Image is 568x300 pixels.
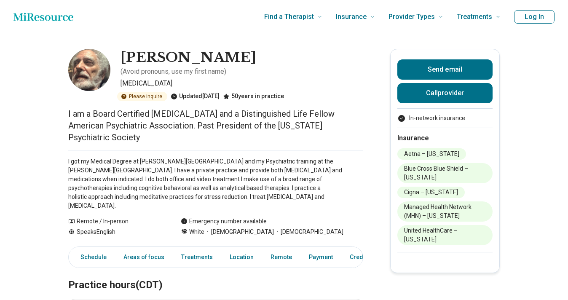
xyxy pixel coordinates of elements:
li: Managed Health Network (MHN) – [US_STATE] [397,201,493,222]
button: Callprovider [397,83,493,103]
a: Remote [265,249,297,266]
li: United HealthCare – [US_STATE] [397,225,493,245]
p: I got my Medical Degree at [PERSON_NAME][GEOGRAPHIC_DATA] and my Psychiatric training at the [PER... [68,157,363,210]
a: Schedule [70,249,112,266]
h1: [PERSON_NAME] [121,49,256,67]
li: In-network insurance [397,114,493,123]
p: [MEDICAL_DATA] [121,78,363,88]
img: Sanford Pomerantz, Psychiatrist [68,49,110,91]
div: Emergency number available [181,217,267,226]
button: Send email [397,59,493,80]
span: White [189,228,204,236]
li: Cigna – [US_STATE] [397,187,465,198]
span: Provider Types [388,11,435,23]
div: Remote / In-person [68,217,164,226]
button: Log In [514,10,555,24]
span: [DEMOGRAPHIC_DATA] [274,228,343,236]
span: Treatments [457,11,492,23]
span: Find a Therapist [264,11,314,23]
a: Credentials [345,249,387,266]
ul: Payment options [397,114,493,123]
a: Location [225,249,259,266]
li: Aetna – [US_STATE] [397,148,466,160]
h2: Practice hours (CDT) [68,258,363,292]
div: Updated [DATE] [171,92,220,101]
div: 50 years in practice [223,92,284,101]
a: Areas of focus [118,249,169,266]
div: Please inquire [117,92,167,101]
span: [DEMOGRAPHIC_DATA] [204,228,274,236]
span: Insurance [336,11,367,23]
h2: Insurance [397,133,493,143]
p: I am a Board Certified [MEDICAL_DATA] and a Distinguished Life Fellow American Psychiatric Associ... [68,108,363,143]
p: ( Avoid pronouns, use my first name ) [121,67,226,77]
a: Payment [304,249,338,266]
a: Treatments [176,249,218,266]
div: Speaks English [68,228,164,236]
a: Home page [13,8,73,25]
li: Blue Cross Blue Shield – [US_STATE] [397,163,493,183]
